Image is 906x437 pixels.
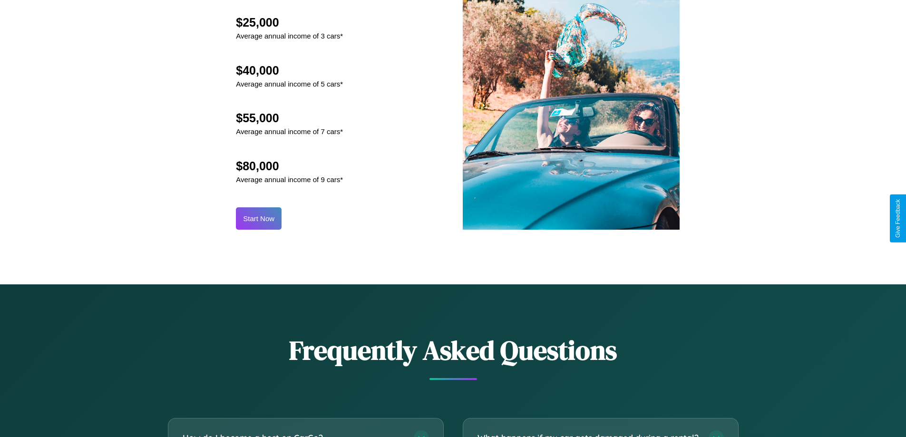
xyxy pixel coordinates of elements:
[236,159,343,173] h2: $80,000
[236,207,282,230] button: Start Now
[895,199,901,238] div: Give Feedback
[236,78,343,90] p: Average annual income of 5 cars*
[236,16,343,29] h2: $25,000
[168,332,739,369] h2: Frequently Asked Questions
[236,173,343,186] p: Average annual income of 9 cars*
[236,29,343,42] p: Average annual income of 3 cars*
[236,111,343,125] h2: $55,000
[236,64,343,78] h2: $40,000
[236,125,343,138] p: Average annual income of 7 cars*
